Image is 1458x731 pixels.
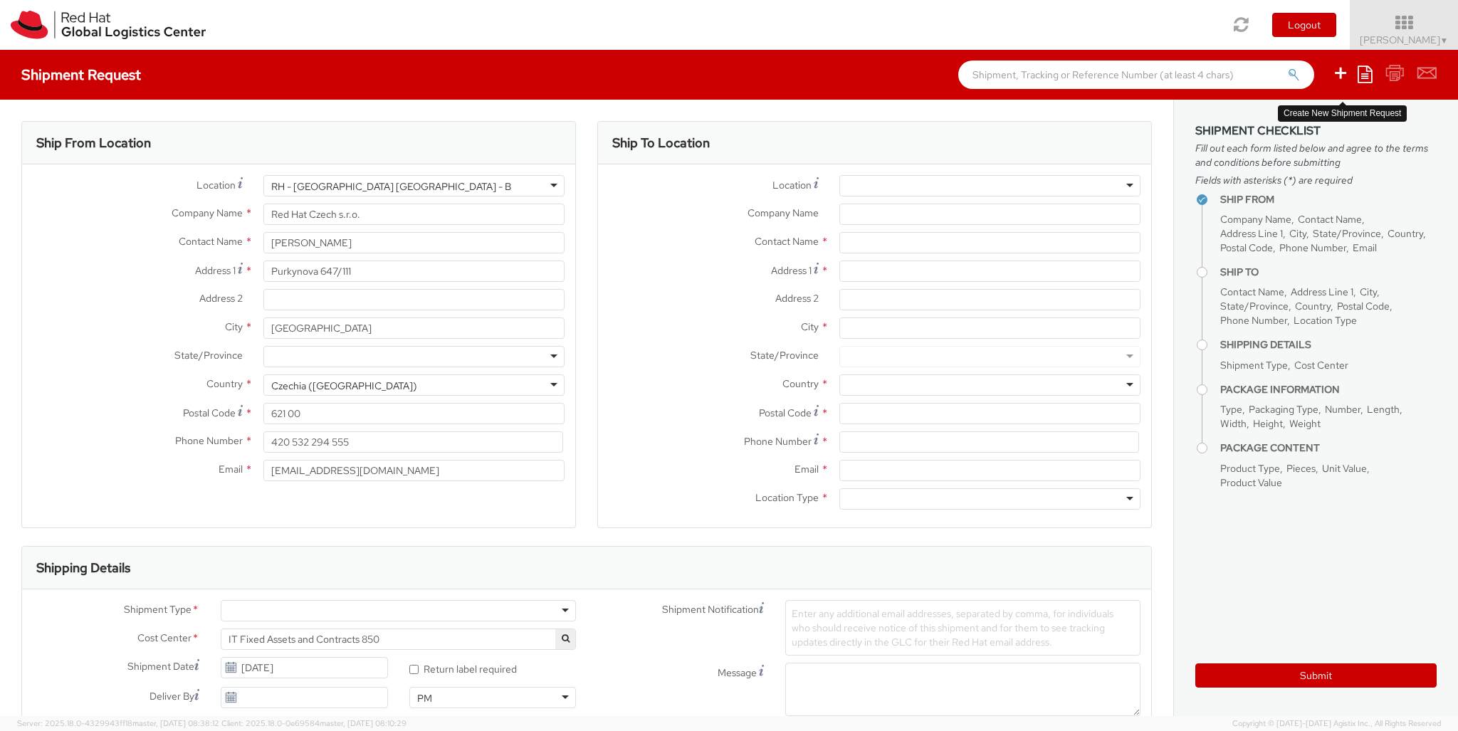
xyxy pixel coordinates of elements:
[1298,213,1362,226] span: Contact Name
[36,136,151,150] h3: Ship From Location
[175,434,243,447] span: Phone Number
[1232,718,1441,730] span: Copyright © [DATE]-[DATE] Agistix Inc., All Rights Reserved
[1295,300,1331,312] span: Country
[36,561,130,575] h3: Shipping Details
[1289,227,1306,240] span: City
[1220,462,1280,475] span: Product Type
[221,629,576,650] span: IT Fixed Assets and Contracts 850
[183,406,236,419] span: Postal Code
[1220,340,1437,350] h4: Shipping Details
[1337,300,1390,312] span: Postal Code
[1220,314,1287,327] span: Phone Number
[271,179,511,194] div: RH - [GEOGRAPHIC_DATA] [GEOGRAPHIC_DATA] - B
[417,691,432,705] div: PM
[1278,105,1407,122] div: Create New Shipment Request
[744,435,812,448] span: Phone Number
[221,718,407,728] span: Client: 2025.18.0-0e69584
[1253,417,1283,430] span: Height
[1272,13,1336,37] button: Logout
[225,320,243,333] span: City
[219,463,243,475] span: Email
[1220,403,1242,416] span: Type
[1388,227,1423,240] span: Country
[174,349,243,362] span: State/Province
[775,292,819,305] span: Address 2
[1367,403,1400,416] span: Length
[1440,35,1449,46] span: ▼
[1322,462,1367,475] span: Unit Value
[1291,285,1353,298] span: Address Line 1
[1286,462,1316,475] span: Pieces
[195,264,236,277] span: Address 1
[801,320,819,333] span: City
[1220,285,1284,298] span: Contact Name
[794,463,819,475] span: Email
[759,406,812,419] span: Postal Code
[124,602,192,619] span: Shipment Type
[1294,359,1348,372] span: Cost Center
[1220,227,1283,240] span: Address Line 1
[1360,33,1449,46] span: [PERSON_NAME]
[229,633,568,646] span: IT Fixed Assets and Contracts 850
[1220,194,1437,205] h4: Ship From
[755,491,819,504] span: Location Type
[750,349,819,362] span: State/Province
[1220,417,1247,430] span: Width
[409,665,419,674] input: Return label required
[1279,241,1346,254] span: Phone Number
[1220,300,1289,312] span: State/Province
[172,206,243,219] span: Company Name
[137,631,192,647] span: Cost Center
[718,666,757,679] span: Message
[150,689,194,704] span: Deliver By
[1360,285,1377,298] span: City
[1220,359,1288,372] span: Shipment Type
[1195,141,1437,169] span: Fill out each form listed below and agree to the terms and conditions before submitting
[206,377,243,390] span: Country
[1325,403,1360,416] span: Number
[1249,403,1318,416] span: Packaging Type
[127,659,194,674] span: Shipment Date
[772,179,812,191] span: Location
[1220,213,1291,226] span: Company Name
[11,11,206,39] img: rh-logistics-00dfa346123c4ec078e1.svg
[612,136,710,150] h3: Ship To Location
[662,602,759,617] span: Shipment Notification
[748,206,819,219] span: Company Name
[1220,476,1282,489] span: Product Value
[1220,267,1437,278] h4: Ship To
[271,379,417,393] div: Czechia ([GEOGRAPHIC_DATA])
[755,235,819,248] span: Contact Name
[179,235,243,248] span: Contact Name
[320,718,407,728] span: master, [DATE] 08:10:29
[132,718,219,728] span: master, [DATE] 08:38:12
[771,264,812,277] span: Address 1
[1220,384,1437,395] h4: Package Information
[1220,241,1273,254] span: Postal Code
[1294,314,1357,327] span: Location Type
[1195,663,1437,688] button: Submit
[409,660,519,676] label: Return label required
[196,179,236,191] span: Location
[1220,443,1437,453] h4: Package Content
[1313,227,1381,240] span: State/Province
[199,292,243,305] span: Address 2
[21,67,141,83] h4: Shipment Request
[792,607,1113,648] span: Enter any additional email addresses, separated by comma, for individuals who should receive noti...
[1289,417,1321,430] span: Weight
[1195,173,1437,187] span: Fields with asterisks (*) are required
[17,718,219,728] span: Server: 2025.18.0-4329943ff18
[1353,241,1377,254] span: Email
[782,377,819,390] span: Country
[1195,125,1437,137] h3: Shipment Checklist
[958,61,1314,89] input: Shipment, Tracking or Reference Number (at least 4 chars)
